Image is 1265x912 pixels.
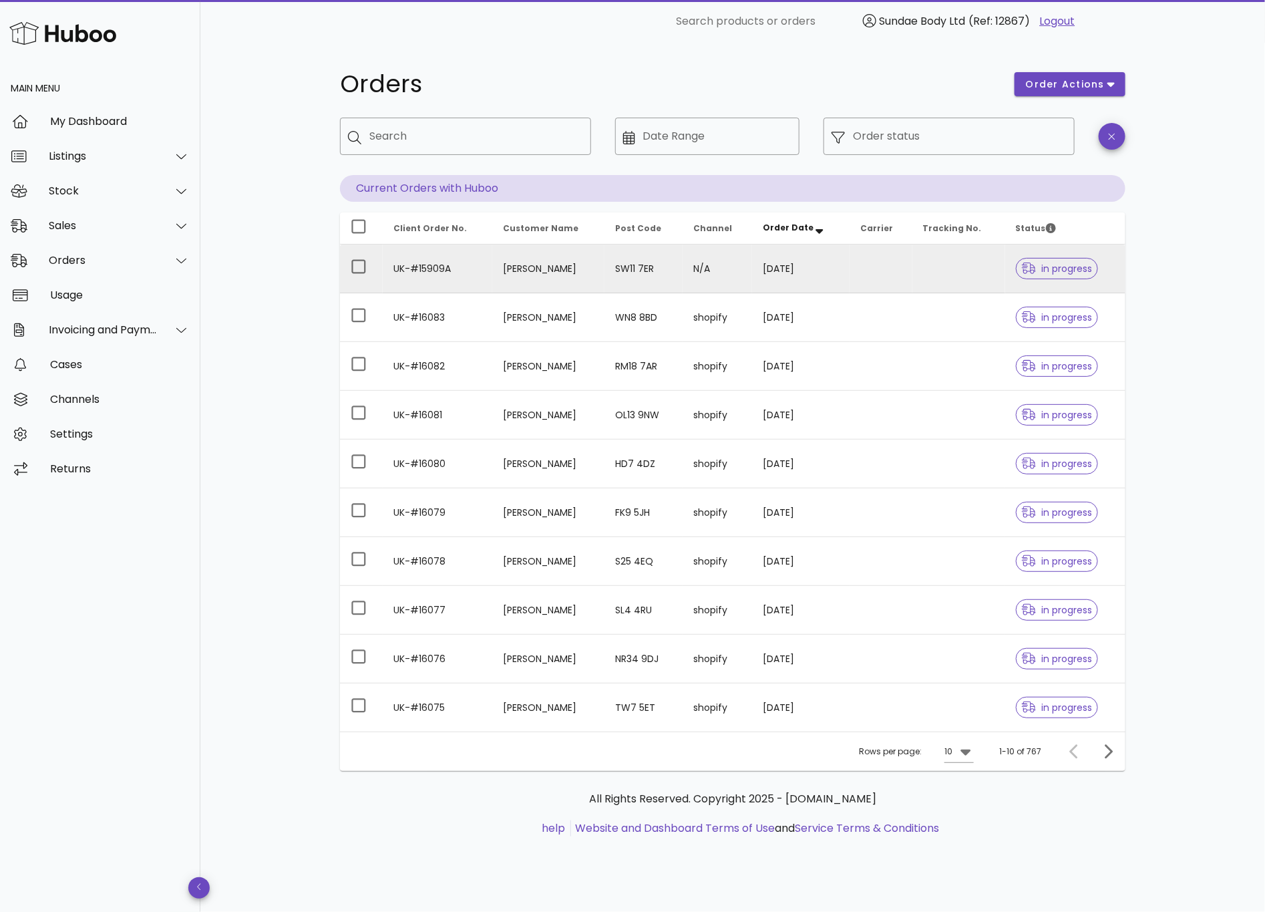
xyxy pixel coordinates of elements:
td: SW11 7ER [604,245,683,293]
span: Client Order No. [393,222,467,234]
td: UK-#16076 [383,635,492,683]
td: [DATE] [752,342,850,391]
th: Tracking No. [912,212,1005,245]
td: UK-#16079 [383,488,492,537]
span: order actions [1025,78,1105,92]
div: Settings [50,428,190,440]
span: in progress [1022,605,1093,615]
td: WN8 8BD [604,293,683,342]
div: Listings [49,150,158,162]
span: Post Code [615,222,661,234]
td: UK-#16081 [383,391,492,440]
th: Order Date: Sorted descending. Activate to remove sorting. [752,212,850,245]
td: [PERSON_NAME] [492,683,604,732]
td: UK-#16082 [383,342,492,391]
td: [PERSON_NAME] [492,342,604,391]
td: UK-#15909A [383,245,492,293]
th: Post Code [604,212,683,245]
th: Carrier [850,212,912,245]
td: SL4 4RU [604,586,683,635]
span: Channel [693,222,732,234]
div: Invoicing and Payments [49,323,158,336]
span: Tracking No. [923,222,982,234]
th: Channel [683,212,752,245]
span: in progress [1022,264,1093,273]
td: UK-#16075 [383,683,492,732]
td: [DATE] [752,391,850,440]
a: Service Terms & Conditions [795,820,940,836]
td: [DATE] [752,245,850,293]
td: shopify [683,391,752,440]
div: Stock [49,184,158,197]
span: Status [1016,222,1056,234]
td: [PERSON_NAME] [492,635,604,683]
td: [PERSON_NAME] [492,537,604,586]
td: [PERSON_NAME] [492,440,604,488]
td: S25 4EQ [604,537,683,586]
td: [DATE] [752,586,850,635]
td: N/A [683,245,752,293]
span: Sundae Body Ltd [880,13,966,29]
td: [PERSON_NAME] [492,488,604,537]
span: (Ref: 12867) [969,13,1031,29]
span: Customer Name [503,222,578,234]
td: shopify [683,537,752,586]
div: Sales [49,219,158,232]
th: Client Order No. [383,212,492,245]
td: [DATE] [752,440,850,488]
span: Order Date [763,222,814,233]
td: shopify [683,293,752,342]
td: NR34 9DJ [604,635,683,683]
span: in progress [1022,361,1093,371]
div: Rows per page: [859,732,974,771]
p: All Rights Reserved. Copyright 2025 - [DOMAIN_NAME] [351,791,1115,807]
th: Status [1005,212,1125,245]
div: 10 [944,746,952,758]
td: [DATE] [752,488,850,537]
td: [DATE] [752,293,850,342]
td: [PERSON_NAME] [492,586,604,635]
td: shopify [683,683,752,732]
td: shopify [683,488,752,537]
img: Huboo Logo [9,19,116,47]
span: in progress [1022,557,1093,566]
th: Customer Name [492,212,604,245]
p: Current Orders with Huboo [340,175,1125,202]
td: [PERSON_NAME] [492,391,604,440]
span: in progress [1022,703,1093,712]
td: shopify [683,440,752,488]
a: Logout [1040,13,1075,29]
td: OL13 9NW [604,391,683,440]
a: help [542,820,566,836]
div: Usage [50,289,190,301]
div: My Dashboard [50,115,190,128]
a: Website and Dashboard Terms of Use [576,820,775,836]
td: UK-#16083 [383,293,492,342]
td: TW7 5ET [604,683,683,732]
td: [DATE] [752,635,850,683]
div: Cases [50,358,190,371]
span: in progress [1022,313,1093,322]
td: RM18 7AR [604,342,683,391]
td: [PERSON_NAME] [492,245,604,293]
span: in progress [1022,410,1093,420]
div: 10Rows per page: [944,741,974,762]
h1: Orders [340,72,999,96]
button: Next page [1096,740,1120,764]
span: in progress [1022,459,1093,468]
span: in progress [1022,508,1093,517]
td: [DATE] [752,537,850,586]
td: shopify [683,635,752,683]
td: UK-#16077 [383,586,492,635]
div: 1-10 of 767 [999,746,1041,758]
div: Channels [50,393,190,406]
span: in progress [1022,654,1093,663]
li: and [571,820,940,837]
div: Returns [50,462,190,475]
td: UK-#16080 [383,440,492,488]
td: FK9 5JH [604,488,683,537]
span: Carrier [860,222,893,234]
td: shopify [683,342,752,391]
td: shopify [683,586,752,635]
td: [DATE] [752,683,850,732]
